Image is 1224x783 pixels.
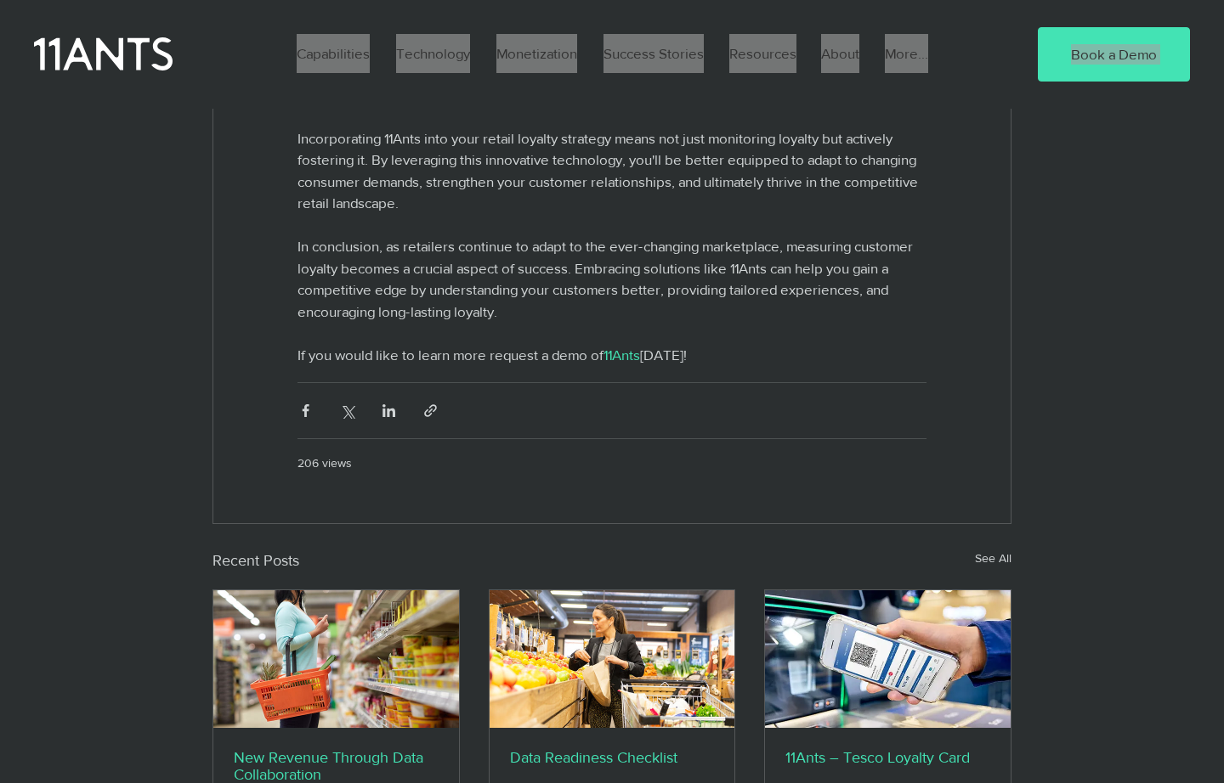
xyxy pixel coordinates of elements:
[297,238,916,319] span: In conclusion, as retailers continue to adapt to the ever-changing marketplace, measuring custome...
[213,590,459,728] img: Supermarket customer with basket
[422,403,439,419] button: Share via link
[490,590,735,728] img: Retail customer choosing produce
[591,34,717,73] a: Success Stories
[339,403,355,419] button: Share via X (Twitter)
[297,130,921,211] span: Incorporating 11Ants into your retail loyalty strategy means not just monitoring loyalty but acti...
[381,403,397,419] button: Share via LinkedIn
[284,34,383,73] a: Capabilities
[876,34,937,73] p: More...
[640,346,687,363] span: [DATE]!
[284,34,986,73] nav: Site
[297,346,603,363] span: If you would like to learn more request a demo of
[288,34,378,73] p: Capabilities
[813,34,868,73] p: About
[721,34,805,73] p: Resources
[785,749,990,766] a: 11Ants – Tesco Loyalty Card
[484,34,591,73] a: Monetization
[488,34,586,73] p: Monetization
[1071,44,1157,65] span: Book a Demo
[383,34,484,73] a: Technology
[388,34,479,73] p: Technology
[234,749,439,783] a: New Revenue Through Data Collaboration
[808,34,872,73] a: About
[1038,27,1190,82] a: Book a Demo
[297,456,352,470] span: 206 views
[765,590,1011,728] img: 11ants tesco loyalty card
[297,403,314,419] button: Share via Facebook
[975,549,1011,572] a: See All
[297,454,352,472] div: 206 views
[603,346,640,363] a: 11Ants
[717,34,808,73] a: Resources
[510,749,715,766] a: Data Readiness Checklist
[212,549,299,572] h2: Recent Posts
[595,34,712,73] p: Success Stories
